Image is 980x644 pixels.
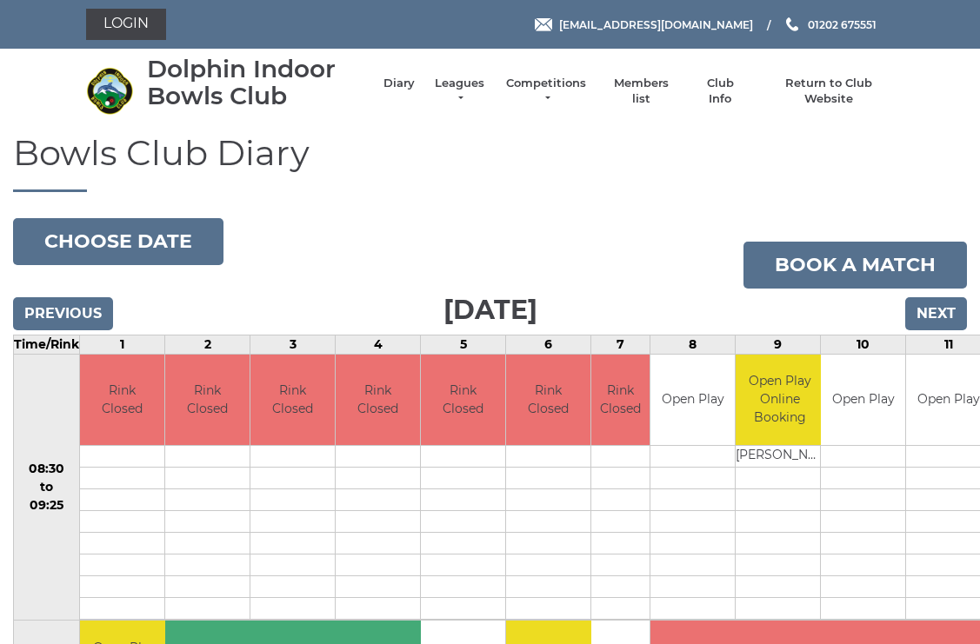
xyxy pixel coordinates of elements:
a: Phone us 01202 675551 [783,17,877,33]
img: Phone us [786,17,798,31]
a: Login [86,9,166,40]
td: Open Play [650,355,735,446]
button: Choose date [13,218,223,265]
td: Rink Closed [336,355,420,446]
a: Competitions [504,76,588,107]
div: Dolphin Indoor Bowls Club [147,56,366,110]
td: Rink Closed [506,355,590,446]
input: Next [905,297,967,330]
td: 08:30 to 09:25 [14,354,80,621]
td: 8 [650,335,736,354]
span: 01202 675551 [808,17,877,30]
td: Rink Closed [591,355,650,446]
td: Rink Closed [165,355,250,446]
td: Rink Closed [250,355,335,446]
td: 7 [591,335,650,354]
td: Rink Closed [421,355,505,446]
td: 6 [506,335,591,354]
a: Club Info [695,76,745,107]
td: [PERSON_NAME] [736,446,823,468]
td: 10 [821,335,906,354]
a: Return to Club Website [763,76,894,107]
td: Open Play [821,355,905,446]
input: Previous [13,297,113,330]
td: 5 [421,335,506,354]
a: Members list [605,76,677,107]
td: 4 [336,335,421,354]
span: [EMAIL_ADDRESS][DOMAIN_NAME] [559,17,753,30]
img: Dolphin Indoor Bowls Club [86,67,134,115]
td: Rink Closed [80,355,164,446]
td: Open Play Online Booking [736,355,823,446]
a: Book a match [743,242,967,289]
h1: Bowls Club Diary [13,134,967,192]
td: 2 [165,335,250,354]
img: Email [535,18,552,31]
td: 3 [250,335,336,354]
td: 1 [80,335,165,354]
td: 9 [736,335,821,354]
td: Time/Rink [14,335,80,354]
a: Diary [383,76,415,91]
a: Email [EMAIL_ADDRESS][DOMAIN_NAME] [535,17,753,33]
a: Leagues [432,76,487,107]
